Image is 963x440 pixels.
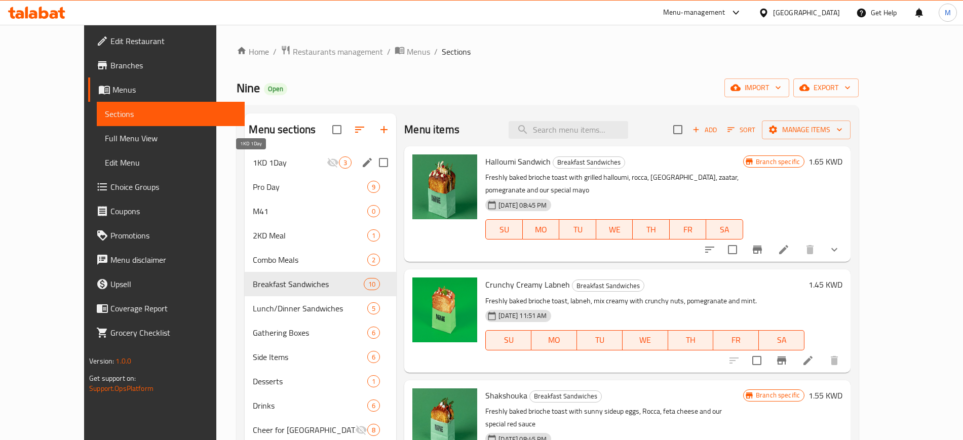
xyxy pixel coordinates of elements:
div: Menu-management [663,7,725,19]
span: Lunch/Dinner Sandwiches [253,302,367,314]
button: Branch-specific-item [769,348,794,373]
span: Open [264,85,287,93]
div: Breakfast Sandwiches [253,278,364,290]
li: / [434,46,438,58]
span: TH [672,333,710,347]
div: Side Items6 [245,345,396,369]
span: Branch specific [752,390,804,400]
button: delete [822,348,846,373]
span: Select to update [722,239,743,260]
button: show more [822,237,846,262]
button: WE [623,330,668,350]
svg: Inactive section [355,424,367,436]
a: Edit Menu [97,150,245,175]
span: Sort items [721,122,762,138]
a: Menus [395,45,430,58]
div: items [367,254,380,266]
button: SA [759,330,804,350]
span: MO [527,222,556,237]
div: Gathering Boxes6 [245,321,396,345]
span: Select section [667,119,688,140]
div: items [367,375,380,387]
li: / [273,46,277,58]
h2: Menu items [404,122,459,137]
span: import [733,82,781,94]
a: Edit menu item [778,244,790,256]
span: Version: [89,354,114,368]
img: Halloumi Sandwich [412,154,477,219]
span: Sections [442,46,471,58]
button: sort-choices [698,237,722,262]
img: Crunchy Creamy Labneh [412,277,477,342]
div: M41 [253,205,367,217]
h2: Menu sections [249,122,316,137]
button: TH [633,219,670,239]
button: FR [713,330,759,350]
div: Drinks6 [245,393,396,418]
a: Choice Groups [88,175,245,199]
button: SU [485,330,531,350]
span: export [801,82,851,94]
span: Gathering Boxes [253,327,367,339]
button: TH [668,330,714,350]
button: Sort [725,122,758,138]
span: TU [563,222,592,237]
span: SA [710,222,739,237]
p: Freshly baked brioche toast with sunny sideup eggs, Rocca, feta cheese and our special red sauce [485,405,743,430]
button: Branch-specific-item [745,237,769,262]
div: items [367,205,380,217]
span: [DATE] 08:45 PM [494,201,551,210]
span: FR [674,222,703,237]
span: Sections [105,108,237,120]
div: items [367,351,380,363]
div: items [364,278,380,290]
span: Sort [727,124,755,136]
div: [GEOGRAPHIC_DATA] [773,7,840,18]
button: Add section [372,117,396,142]
button: MO [531,330,577,350]
button: TU [559,219,596,239]
span: Grocery Checklist [110,327,237,339]
a: Sections [97,102,245,126]
span: Manage items [770,124,842,136]
span: Choice Groups [110,181,237,193]
a: Full Menu View [97,126,245,150]
span: SU [490,222,518,237]
span: Branch specific [752,157,804,167]
a: Coverage Report [88,296,245,321]
span: 1KD 1Day [253,156,327,169]
div: Open [264,83,287,95]
a: Upsell [88,272,245,296]
div: items [367,181,380,193]
span: Menus [407,46,430,58]
span: 5 [368,304,379,313]
span: Full Menu View [105,132,237,144]
span: Nine [237,76,260,99]
div: Combo Meals2 [245,248,396,272]
span: SA [763,333,800,347]
span: 0 [368,207,379,216]
button: delete [798,237,822,262]
span: SU [490,333,527,347]
button: TU [577,330,623,350]
div: Lunch/Dinner Sandwiches5 [245,296,396,321]
span: 2 [368,255,379,265]
svg: Show Choices [828,244,840,256]
span: 3 [339,158,351,168]
div: items [367,399,380,412]
span: Add [691,124,718,136]
span: Upsell [110,278,237,290]
input: search [509,121,628,139]
span: 6 [368,352,379,362]
button: export [793,78,859,97]
span: Add item [688,122,721,138]
div: Cheer for Kuwait [253,424,355,436]
span: Edit Menu [105,156,237,169]
span: Select to update [746,350,767,371]
span: Desserts [253,375,367,387]
span: WE [627,333,664,347]
span: 10 [364,279,379,289]
span: Edit Restaurant [110,35,237,47]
